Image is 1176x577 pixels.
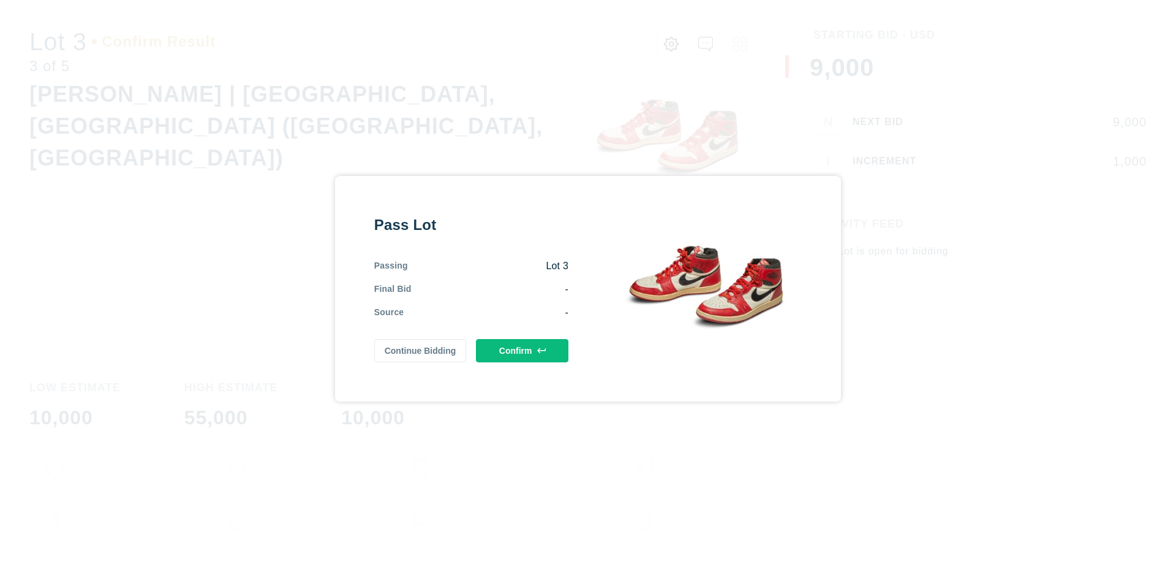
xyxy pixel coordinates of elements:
[404,306,568,319] div: -
[374,215,568,235] div: Pass Lot
[374,306,404,319] div: Source
[374,259,408,273] div: Passing
[408,259,568,273] div: Lot 3
[374,339,467,362] button: Continue Bidding
[374,283,412,296] div: Final Bid
[476,339,568,362] button: Confirm
[412,283,568,296] div: -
